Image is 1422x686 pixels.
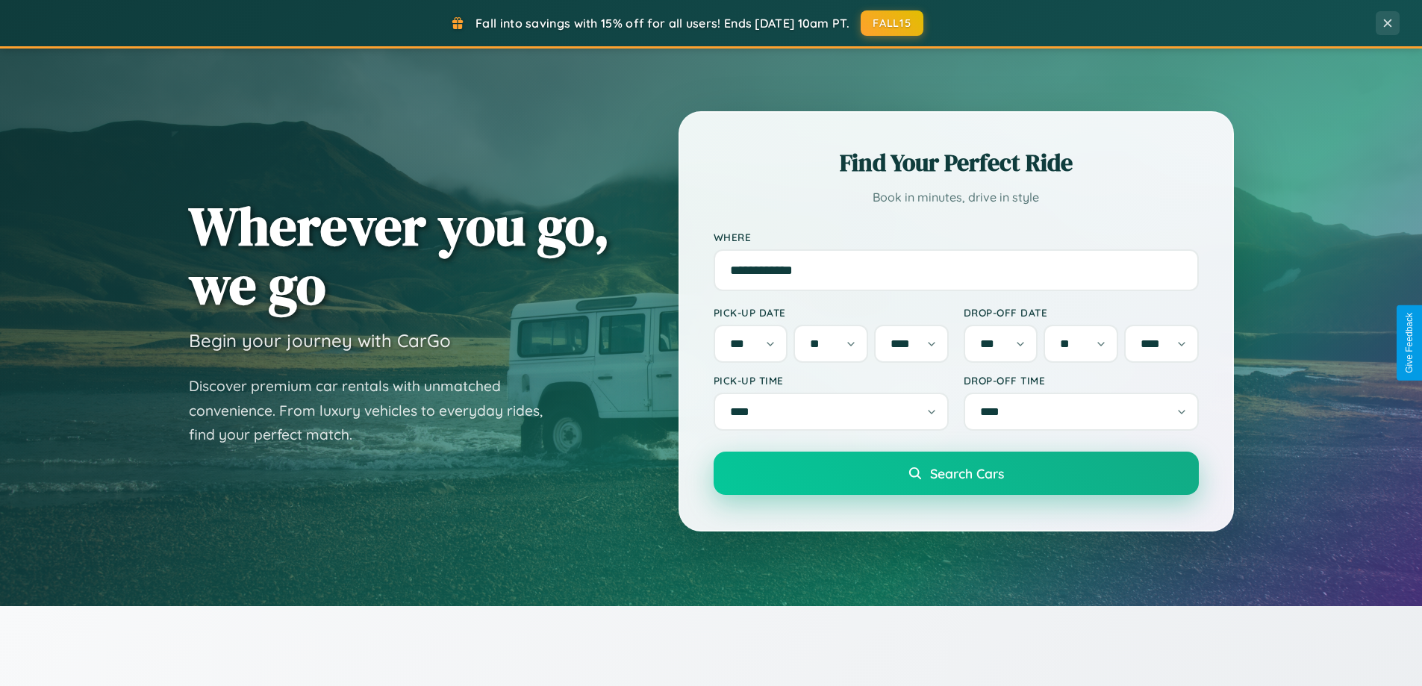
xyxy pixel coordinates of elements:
h2: Find Your Perfect Ride [714,146,1199,179]
label: Drop-off Date [964,306,1199,319]
div: Give Feedback [1404,313,1415,373]
span: Fall into savings with 15% off for all users! Ends [DATE] 10am PT. [475,16,849,31]
label: Where [714,231,1199,243]
label: Drop-off Time [964,374,1199,387]
label: Pick-up Time [714,374,949,387]
h1: Wherever you go, we go [189,196,610,314]
p: Book in minutes, drive in style [714,187,1199,208]
button: FALL15 [861,10,923,36]
span: Search Cars [930,465,1004,481]
h3: Begin your journey with CarGo [189,329,451,352]
button: Search Cars [714,452,1199,495]
label: Pick-up Date [714,306,949,319]
p: Discover premium car rentals with unmatched convenience. From luxury vehicles to everyday rides, ... [189,374,562,447]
